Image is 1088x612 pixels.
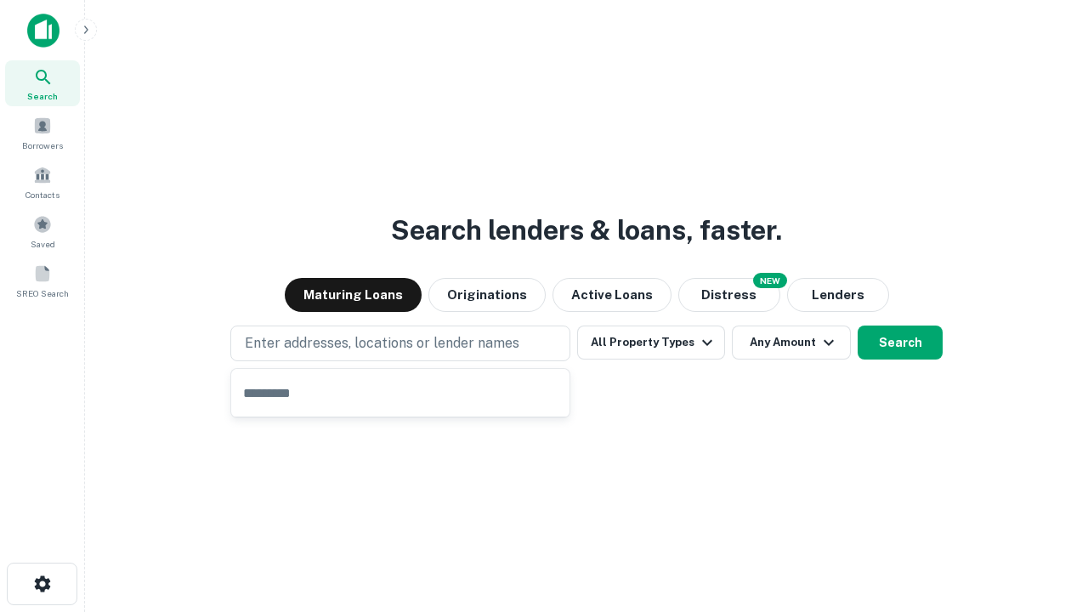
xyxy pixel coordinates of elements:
img: capitalize-icon.png [27,14,59,48]
button: All Property Types [577,326,725,360]
button: Maturing Loans [285,278,422,312]
span: Saved [31,237,55,251]
a: SREO Search [5,258,80,303]
button: Any Amount [732,326,851,360]
button: Active Loans [552,278,671,312]
div: NEW [753,273,787,288]
span: Borrowers [22,139,63,152]
a: Contacts [5,159,80,205]
button: Search [858,326,943,360]
span: SREO Search [16,286,69,300]
h3: Search lenders & loans, faster. [391,210,782,251]
p: Enter addresses, locations or lender names [245,333,519,354]
button: Search distressed loans with lien and other non-mortgage details. [678,278,780,312]
span: Search [27,89,58,103]
a: Borrowers [5,110,80,156]
button: Enter addresses, locations or lender names [230,326,570,361]
button: Lenders [787,278,889,312]
iframe: Chat Widget [1003,476,1088,558]
a: Saved [5,208,80,254]
span: Contacts [25,188,59,201]
button: Originations [428,278,546,312]
a: Search [5,60,80,106]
